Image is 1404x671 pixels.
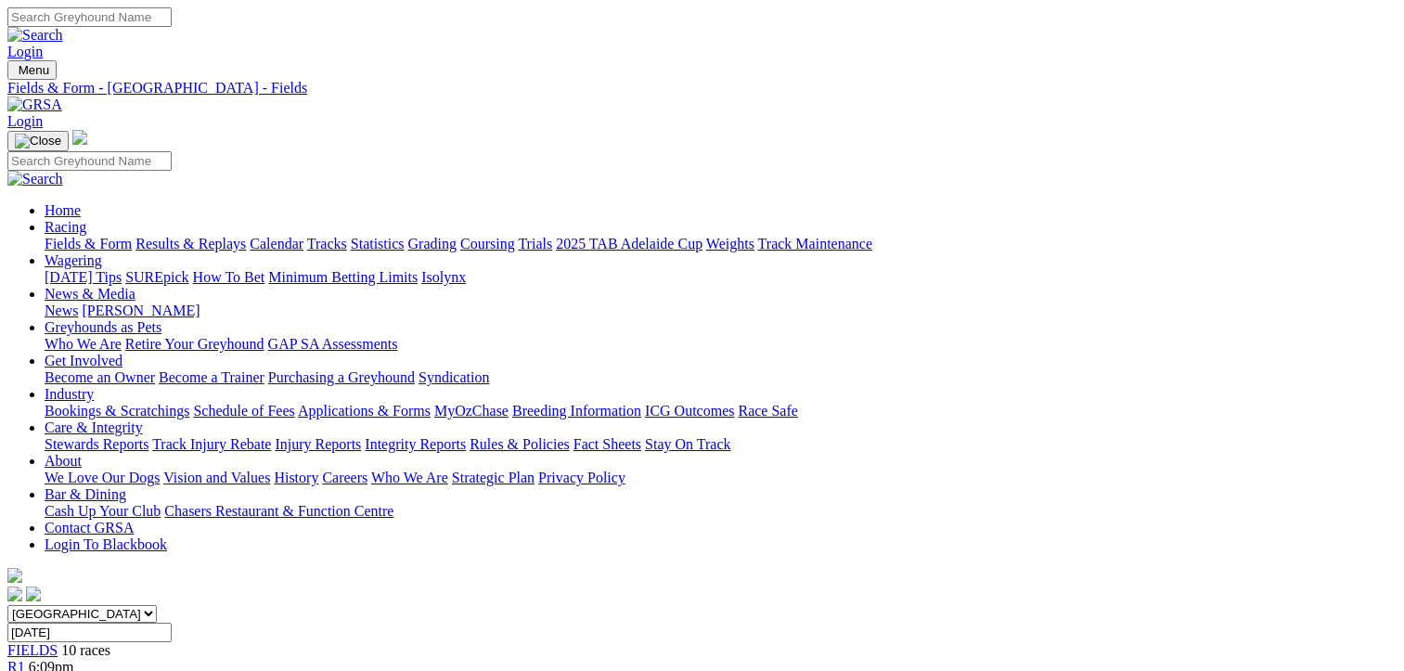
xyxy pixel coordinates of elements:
[7,7,172,27] input: Search
[159,369,264,385] a: Become a Trainer
[45,386,94,402] a: Industry
[135,236,246,252] a: Results & Replays
[45,353,122,368] a: Get Involved
[512,403,641,419] a: Breeding Information
[125,336,264,352] a: Retire Your Greyhound
[7,27,63,44] img: Search
[61,642,110,658] span: 10 races
[7,587,22,601] img: facebook.svg
[45,236,132,252] a: Fields & Form
[45,470,160,485] a: We Love Our Dogs
[125,269,188,285] a: SUREpick
[45,269,1397,286] div: Wagering
[250,236,303,252] a: Calendar
[738,403,797,419] a: Race Safe
[7,568,22,583] img: logo-grsa-white.png
[45,436,148,452] a: Stewards Reports
[7,44,43,59] a: Login
[460,236,515,252] a: Coursing
[45,303,78,318] a: News
[538,470,625,485] a: Privacy Policy
[268,336,398,352] a: GAP SA Assessments
[45,202,81,218] a: Home
[45,252,102,268] a: Wagering
[758,236,872,252] a: Track Maintenance
[164,503,393,519] a: Chasers Restaurant & Function Centre
[274,470,318,485] a: History
[7,623,172,642] input: Select date
[518,236,552,252] a: Trials
[351,236,405,252] a: Statistics
[19,63,49,77] span: Menu
[7,113,43,129] a: Login
[298,403,431,419] a: Applications & Forms
[7,171,63,187] img: Search
[7,151,172,171] input: Search
[706,236,754,252] a: Weights
[45,336,1397,353] div: Greyhounds as Pets
[45,453,82,469] a: About
[365,436,466,452] a: Integrity Reports
[193,269,265,285] a: How To Bet
[45,486,126,502] a: Bar & Dining
[470,436,570,452] a: Rules & Policies
[452,470,535,485] a: Strategic Plan
[45,319,161,335] a: Greyhounds as Pets
[152,436,271,452] a: Track Injury Rebate
[45,520,134,536] a: Contact GRSA
[45,369,155,385] a: Become an Owner
[275,436,361,452] a: Injury Reports
[45,403,189,419] a: Bookings & Scratchings
[45,419,143,435] a: Care & Integrity
[26,587,41,601] img: twitter.svg
[307,236,347,252] a: Tracks
[645,403,734,419] a: ICG Outcomes
[434,403,509,419] a: MyOzChase
[371,470,448,485] a: Who We Are
[7,97,62,113] img: GRSA
[45,269,122,285] a: [DATE] Tips
[573,436,641,452] a: Fact Sheets
[268,369,415,385] a: Purchasing a Greyhound
[82,303,200,318] a: [PERSON_NAME]
[163,470,270,485] a: Vision and Values
[193,403,294,419] a: Schedule of Fees
[556,236,702,252] a: 2025 TAB Adelaide Cup
[7,642,58,658] a: FIELDS
[45,470,1397,486] div: About
[45,336,122,352] a: Who We Are
[7,131,69,151] button: Toggle navigation
[268,269,418,285] a: Minimum Betting Limits
[45,369,1397,386] div: Get Involved
[45,236,1397,252] div: Racing
[45,503,161,519] a: Cash Up Your Club
[408,236,457,252] a: Grading
[45,503,1397,520] div: Bar & Dining
[645,436,730,452] a: Stay On Track
[15,134,61,148] img: Close
[72,130,87,145] img: logo-grsa-white.png
[45,219,86,235] a: Racing
[45,536,167,552] a: Login To Blackbook
[45,436,1397,453] div: Care & Integrity
[7,80,1397,97] a: Fields & Form - [GEOGRAPHIC_DATA] - Fields
[45,303,1397,319] div: News & Media
[7,60,57,80] button: Toggle navigation
[45,286,135,302] a: News & Media
[419,369,489,385] a: Syndication
[322,470,367,485] a: Careers
[45,403,1397,419] div: Industry
[421,269,466,285] a: Isolynx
